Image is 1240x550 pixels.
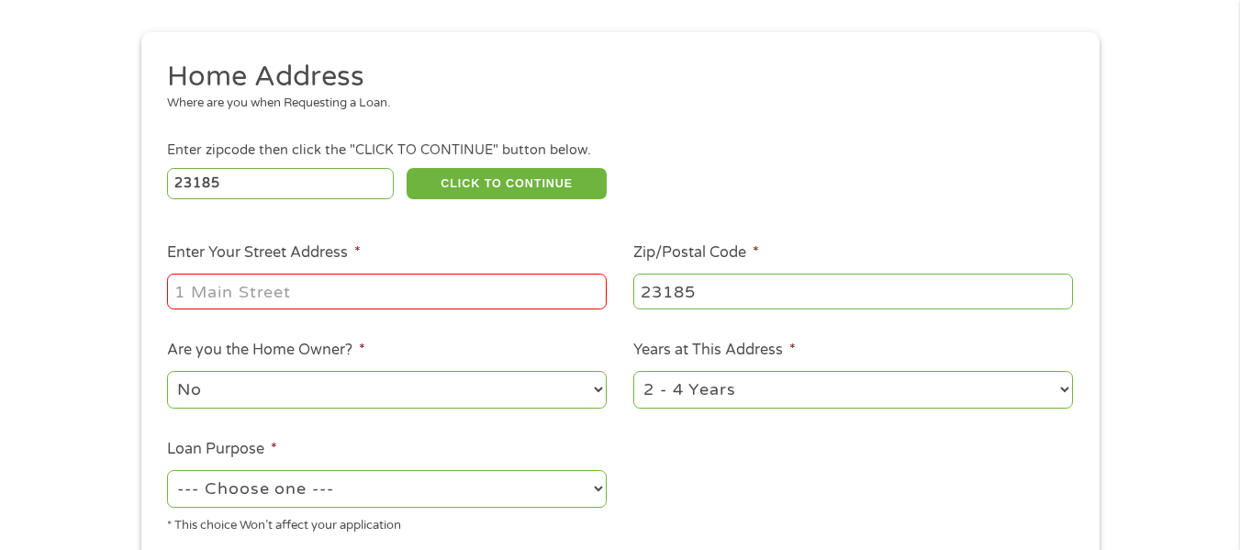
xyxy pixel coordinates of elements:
input: Enter Zipcode (e.g 01510) [167,168,394,199]
input: 1 Main Street [167,274,607,309]
label: Years at This Address [633,341,796,360]
div: Enter zipcode then click the "CLICK TO CONTINUE" button below. [167,140,1072,161]
label: Loan Purpose [167,440,277,459]
h2: Home Address [167,59,1059,95]
label: Are you the Home Owner? [167,341,365,360]
div: Where are you when Requesting a Loan. [167,95,1059,113]
label: Zip/Postal Code [633,243,759,263]
div: * This choice Won’t affect your application [167,511,607,535]
label: Enter Your Street Address [167,243,361,263]
button: CLICK TO CONTINUE [407,168,607,199]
